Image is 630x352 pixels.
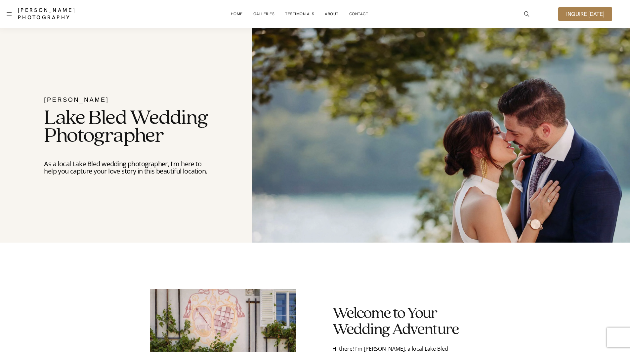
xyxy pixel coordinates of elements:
[332,305,464,338] h2: Welcome to Your Wedding Adventure
[253,7,275,20] a: Galleries
[44,109,208,145] h1: Lake Bled Wedding Photographer
[285,7,314,20] a: Testimonials
[325,7,339,20] a: About
[44,160,208,175] p: As a local Lake Bled wedding photographer, I'm here to help you capture your love story in this b...
[44,96,208,104] div: [PERSON_NAME]
[566,11,604,17] span: Inquire [DATE]
[18,7,125,21] a: [PERSON_NAME] Photography
[231,7,243,20] a: Home
[521,8,533,20] a: icon-magnifying-glass34
[558,7,612,21] a: Inquire [DATE]
[349,7,368,20] a: Contact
